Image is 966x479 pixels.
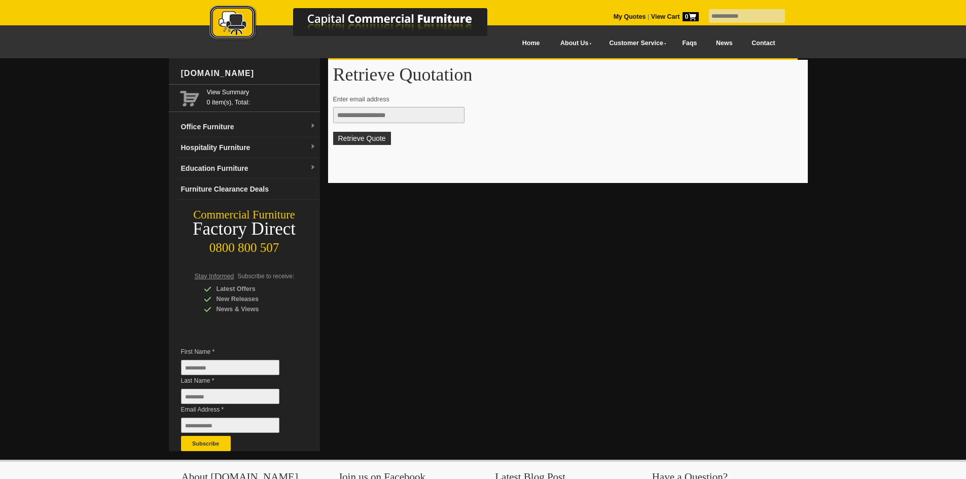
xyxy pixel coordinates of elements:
a: News [706,32,742,55]
div: Commercial Furniture [169,208,320,222]
div: 0800 800 507 [169,236,320,255]
div: [DOMAIN_NAME] [177,58,320,89]
div: New Releases [204,294,300,304]
button: Retrieve Quote [333,132,391,145]
div: Factory Direct [169,222,320,236]
a: Contact [742,32,784,55]
div: Latest Offers [204,284,300,294]
span: Subscribe to receive: [237,273,294,280]
span: Email Address * [181,404,295,415]
span: 0 [683,12,699,21]
span: Stay Informed [195,273,234,280]
strong: View Cart [651,13,699,20]
span: 0 item(s), Total: [207,87,316,106]
a: View Cart0 [649,13,698,20]
span: First Name * [181,347,295,357]
a: My Quotes [614,13,646,20]
input: Last Name * [181,389,279,404]
div: News & Views [204,304,300,314]
a: View Summary [207,87,316,97]
img: dropdown [310,165,316,171]
img: Capital Commercial Furniture Logo [182,5,536,42]
a: Office Furnituredropdown [177,117,320,137]
a: About Us [549,32,598,55]
p: Enter email address [333,94,793,104]
a: Customer Service [598,32,672,55]
a: Furniture Clearance Deals [177,179,320,200]
input: Email Address * [181,418,279,433]
span: Last Name * [181,376,295,386]
img: dropdown [310,144,316,150]
a: Hospitality Furnituredropdown [177,137,320,158]
input: First Name * [181,360,279,375]
a: Faqs [673,32,707,55]
button: Subscribe [181,436,231,451]
a: Education Furnituredropdown [177,158,320,179]
h1: Retrieve Quotation [333,65,803,84]
a: Capital Commercial Furniture Logo [182,5,536,45]
img: dropdown [310,123,316,129]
